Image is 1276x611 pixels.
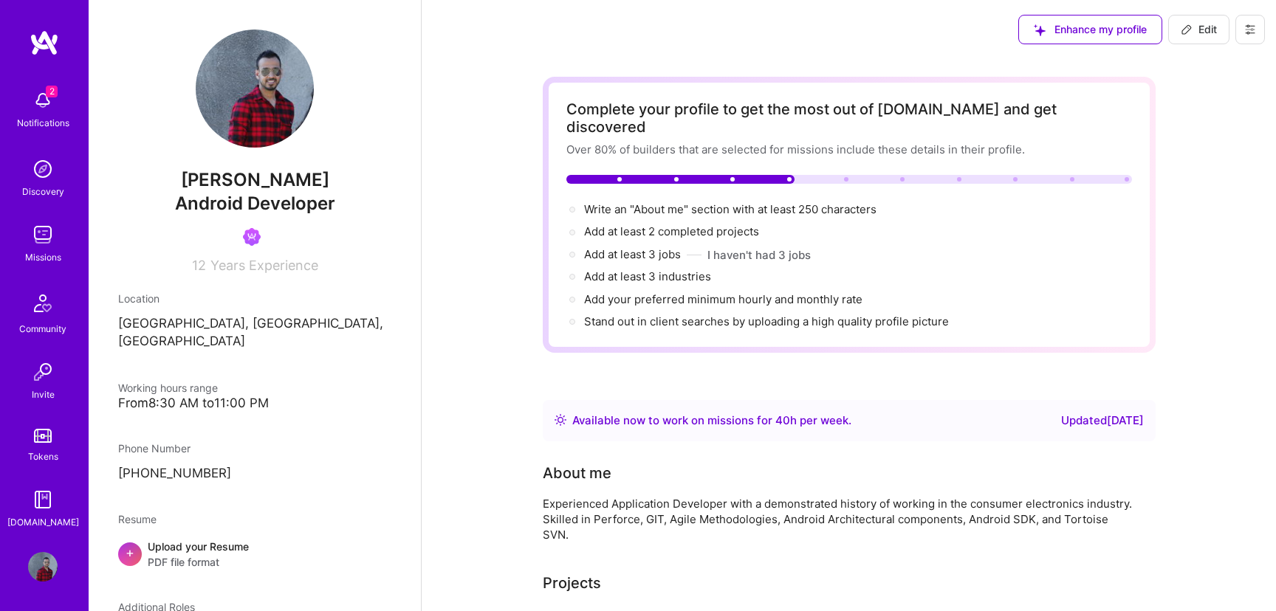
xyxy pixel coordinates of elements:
p: [PHONE_NUMBER] [118,465,391,483]
span: 12 [192,258,206,273]
span: Add your preferred minimum hourly and monthly rate [584,292,862,306]
div: Stand out in client searches by uploading a high quality profile picture [584,314,949,329]
div: Community [19,321,66,336]
span: Resume [118,513,157,525]
img: User Avatar [28,552,58,581]
span: Edit [1181,22,1217,37]
div: Upload your Resume [148,539,249,570]
span: PDF file format [148,554,249,570]
button: I haven't had 3 jobs [707,247,811,263]
div: Projects [543,572,601,594]
img: discovery [28,154,58,184]
img: User Avatar [196,30,314,148]
span: Phone Number [118,442,191,455]
img: Invite [28,357,58,387]
a: User Avatar [24,552,61,581]
span: Working hours range [118,382,218,394]
div: Experienced Application Developer with a demonstrated history of working in the consumer electron... [543,496,1133,542]
span: Enhance my profile [1034,22,1147,37]
span: Years Experience [210,258,318,273]
div: Available now to work on missions for h per week . [572,412,851,429]
span: Android Developer [175,193,335,214]
div: Invite [32,387,55,402]
span: [PERSON_NAME] [118,169,391,191]
div: Updated [DATE] [1061,412,1144,429]
div: Over 80% of builders that are selected for missions include these details in their profile. [566,142,1132,157]
span: + [126,545,134,560]
span: Add at least 2 completed projects [584,224,759,238]
span: 2 [46,86,58,97]
div: Tokens [28,449,58,464]
span: Add at least 3 jobs [584,247,681,261]
button: Enhance my profile [1018,15,1162,44]
img: teamwork [28,220,58,249]
div: +Upload your ResumePDF file format [118,539,391,570]
span: 40 [775,413,790,427]
span: Write an "About me" section with at least 250 characters [584,202,879,216]
img: Been on Mission [243,228,261,246]
img: tokens [34,429,52,443]
img: bell [28,86,58,115]
div: Discovery [22,184,64,199]
img: logo [30,30,59,56]
div: About me [543,462,611,484]
img: Availability [555,414,566,426]
img: guide book [28,485,58,514]
button: Edit [1168,15,1229,44]
span: Add at least 3 industries [584,269,711,283]
div: [DOMAIN_NAME] [7,514,79,530]
div: Complete your profile to get the most out of [DOMAIN_NAME] and get discovered [566,100,1132,136]
div: Notifications [17,115,69,131]
div: From 8:30 AM to 11:00 PM [118,396,391,411]
img: Community [25,286,61,321]
div: Location [118,291,391,306]
i: icon SuggestedTeams [1034,24,1046,36]
div: Missions [25,249,61,265]
p: [GEOGRAPHIC_DATA], [GEOGRAPHIC_DATA], [GEOGRAPHIC_DATA] [118,315,391,351]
